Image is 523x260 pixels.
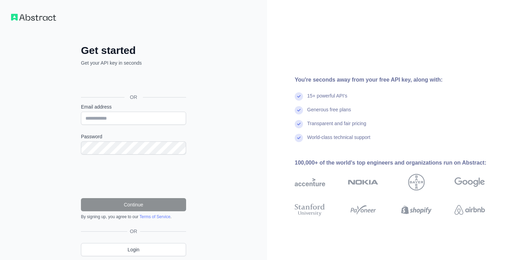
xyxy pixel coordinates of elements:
[307,106,351,120] div: Generous free plans
[81,133,186,140] label: Password
[295,92,303,101] img: check mark
[348,202,378,217] img: payoneer
[81,163,186,190] iframe: reCAPTCHA
[139,214,170,219] a: Terms of Service
[455,174,485,191] img: google
[307,134,370,148] div: World-class technical support
[295,106,303,114] img: check mark
[401,202,432,217] img: shopify
[81,198,186,211] button: Continue
[348,174,378,191] img: nokia
[307,120,366,134] div: Transparent and fair pricing
[81,44,186,57] h2: Get started
[77,74,188,89] iframe: Sign in with Google Button
[295,134,303,142] img: check mark
[125,94,143,101] span: OR
[408,174,425,191] img: bayer
[11,14,56,21] img: Workflow
[295,202,325,217] img: stanford university
[307,92,347,106] div: 15+ powerful API's
[295,120,303,128] img: check mark
[127,228,140,235] span: OR
[295,76,507,84] div: You're seconds away from your free API key, along with:
[81,59,186,66] p: Get your API key in seconds
[81,103,186,110] label: Email address
[295,159,507,167] div: 100,000+ of the world's top engineers and organizations run on Abstract:
[455,202,485,217] img: airbnb
[81,214,186,220] div: By signing up, you agree to our .
[81,243,186,256] a: Login
[295,174,325,191] img: accenture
